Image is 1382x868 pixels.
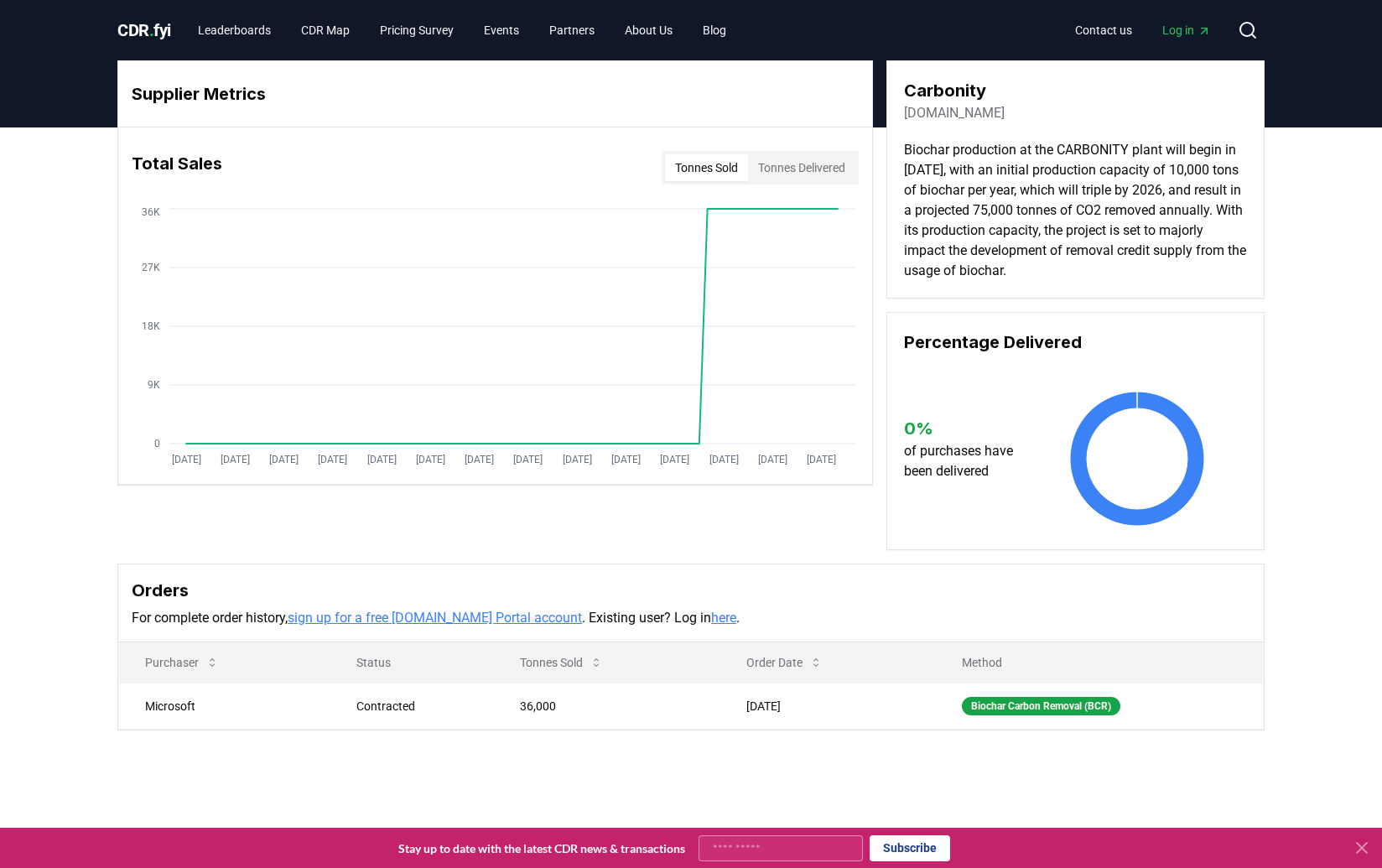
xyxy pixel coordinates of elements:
td: [DATE] [720,683,935,729]
h3: Supplier Metrics [132,81,859,107]
tspan: [DATE] [367,454,397,465]
a: Pricing Survey [366,15,467,45]
td: Microsoft [118,683,330,729]
tspan: [DATE] [416,454,445,465]
a: CDR Map [288,15,363,45]
tspan: 36K [142,206,160,218]
a: CDR.fyi [117,18,171,42]
button: Tonnes Sold [665,154,748,181]
h3: Orders [132,578,1250,603]
tspan: [DATE] [660,454,689,465]
a: Blog [689,15,740,45]
nav: Main [184,15,740,45]
tspan: [DATE] [318,454,347,465]
tspan: 18K [142,320,160,332]
tspan: [DATE] [758,454,787,465]
a: Contact us [1062,15,1146,45]
h3: Percentage Delivered [904,330,1247,355]
tspan: [DATE] [709,454,739,465]
h3: 0 % [904,416,1029,441]
button: Tonnes Delivered [748,154,855,181]
button: Purchaser [132,646,232,679]
tspan: [DATE] [221,454,250,465]
span: CDR fyi [117,20,171,40]
p: Biochar production at the CARBONITY plant will begin in [DATE], with an initial production capaci... [904,140,1247,281]
p: of purchases have been delivered [904,441,1029,481]
tspan: [DATE] [807,454,836,465]
tspan: [DATE] [269,454,299,465]
tspan: [DATE] [513,454,543,465]
span: . [149,20,154,40]
div: Contracted [356,698,480,715]
a: here [711,610,736,626]
button: Order Date [733,646,836,679]
span: Log in [1162,22,1211,39]
tspan: [DATE] [563,454,592,465]
tspan: 0 [154,438,160,450]
tspan: 27K [142,262,160,273]
a: [DOMAIN_NAME] [904,103,1005,123]
td: 36,000 [493,683,720,729]
a: Events [470,15,533,45]
p: For complete order history, . Existing user? Log in . [132,608,1250,628]
tspan: [DATE] [611,454,641,465]
tspan: 9K [148,379,160,391]
a: About Us [611,15,686,45]
a: Partners [536,15,608,45]
p: Method [948,654,1250,671]
a: Log in [1149,15,1224,45]
div: Biochar Carbon Removal (BCR) [962,697,1120,715]
tspan: [DATE] [172,454,201,465]
p: Status [343,654,480,671]
a: sign up for a free [DOMAIN_NAME] Portal account [288,610,582,626]
h3: Carbonity [904,78,1005,103]
a: Leaderboards [184,15,284,45]
button: Tonnes Sold [507,646,616,679]
nav: Main [1062,15,1224,45]
h3: Total Sales [132,151,222,185]
tspan: [DATE] [465,454,494,465]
